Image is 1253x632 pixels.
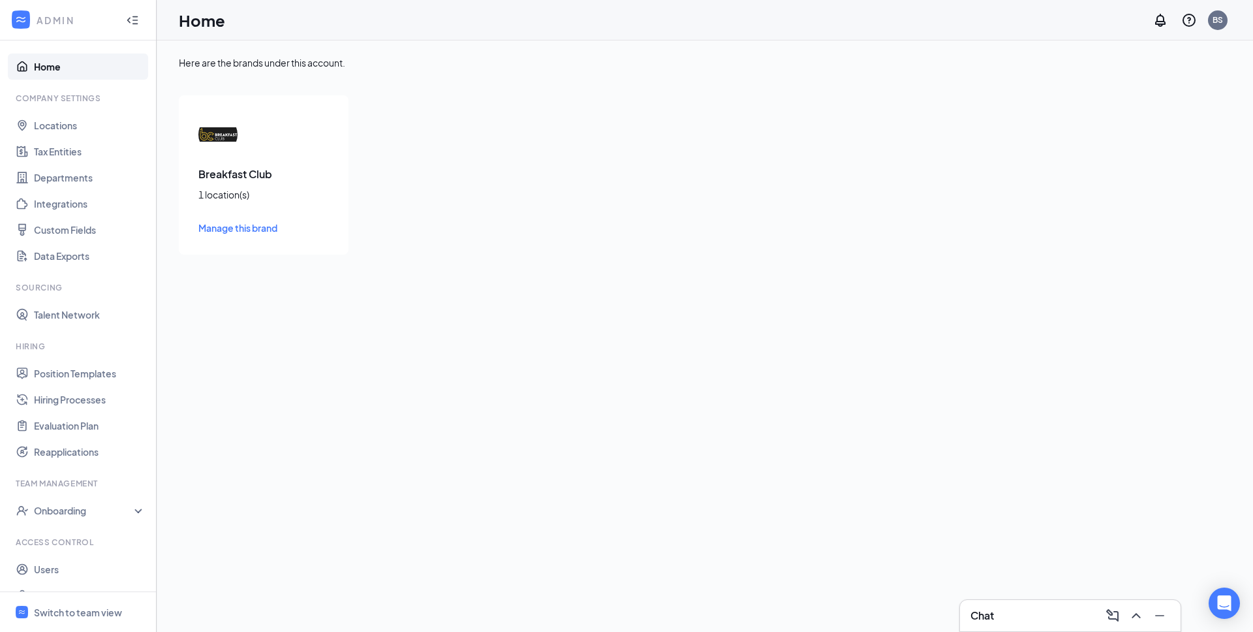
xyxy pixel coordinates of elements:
div: ADMIN [37,14,114,27]
a: Manage this brand [198,221,329,235]
a: Home [34,54,146,80]
div: BS [1213,14,1223,25]
svg: UserCheck [16,504,29,517]
h3: Breakfast Club [198,167,329,182]
h1: Home [179,9,225,31]
a: Reapplications [34,439,146,465]
a: Users [34,556,146,582]
a: Locations [34,112,146,138]
a: Departments [34,165,146,191]
div: 1 location(s) [198,188,329,201]
a: Custom Fields [34,217,146,243]
svg: WorkstreamLogo [18,608,26,616]
button: Minimize [1149,605,1170,626]
div: Sourcing [16,282,143,293]
h3: Chat [970,608,994,623]
svg: QuestionInfo [1181,12,1197,28]
span: Manage this brand [198,222,277,234]
div: Open Intercom Messenger [1209,588,1240,619]
div: Access control [16,537,143,548]
div: Onboarding [34,504,134,517]
a: Evaluation Plan [34,413,146,439]
div: Team Management [16,478,143,489]
button: ChevronUp [1126,605,1147,626]
a: Integrations [34,191,146,217]
a: Tax Entities [34,138,146,165]
img: Breakfast Club logo [198,115,238,154]
svg: Notifications [1152,12,1168,28]
div: Hiring [16,341,143,352]
div: Switch to team view [34,606,122,619]
a: Data Exports [34,243,146,269]
a: Position Templates [34,360,146,387]
button: ComposeMessage [1102,605,1123,626]
a: Talent Network [34,302,146,328]
div: Company Settings [16,93,143,104]
svg: ChevronUp [1128,608,1144,624]
div: Here are the brands under this account. [179,56,1231,69]
a: Hiring Processes [34,387,146,413]
svg: ComposeMessage [1105,608,1121,624]
svg: WorkstreamLogo [14,13,27,26]
a: Roles and Permissions [34,582,146,608]
svg: Collapse [126,14,139,27]
svg: Minimize [1152,608,1168,624]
